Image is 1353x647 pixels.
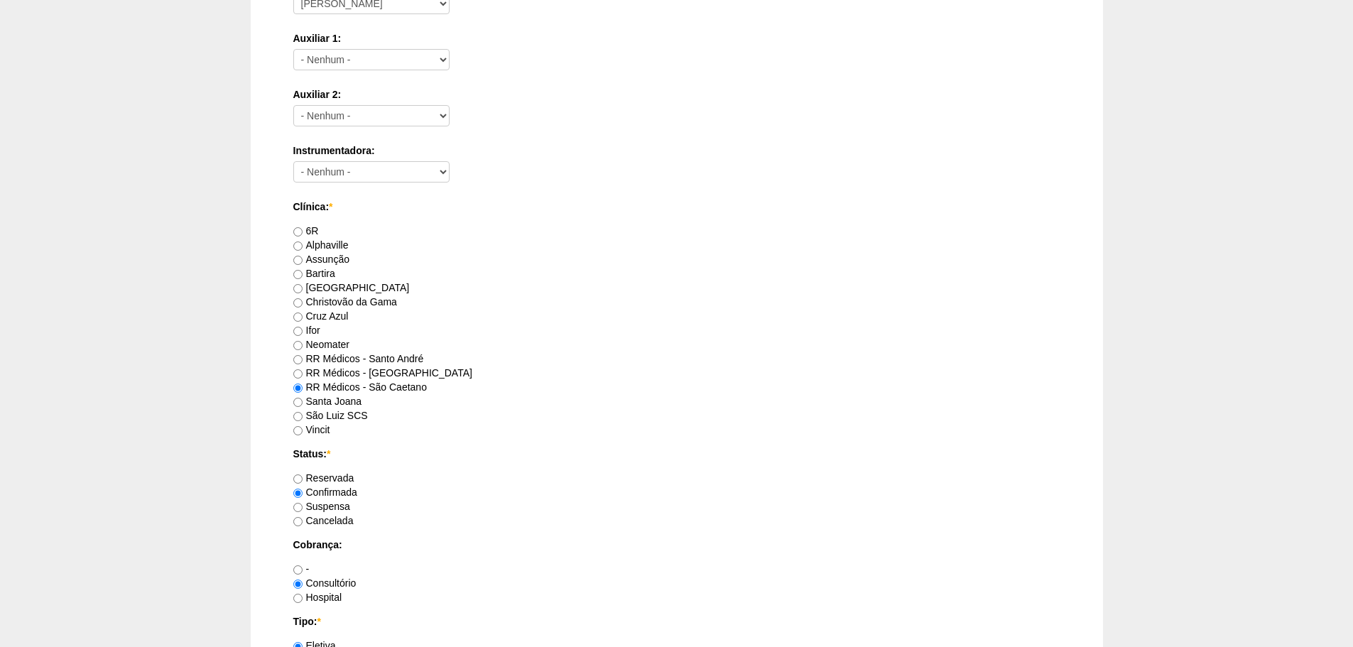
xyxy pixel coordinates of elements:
input: Assunção [293,256,303,265]
label: Instrumentadora: [293,143,1060,158]
span: Este campo é obrigatório. [327,448,330,460]
input: RR Médicos - [GEOGRAPHIC_DATA] [293,369,303,379]
label: Cobrança: [293,538,1060,552]
label: Auxiliar 2: [293,87,1060,102]
input: Reservada [293,474,303,484]
label: RR Médicos - Santo André [293,353,424,364]
input: Confirmada [293,489,303,498]
input: Suspensa [293,503,303,512]
input: RR Médicos - São Caetano [293,384,303,393]
input: [GEOGRAPHIC_DATA] [293,284,303,293]
label: Vincit [293,424,330,435]
label: Cruz Azul [293,310,349,322]
label: Auxiliar 1: [293,31,1060,45]
label: São Luiz SCS [293,410,368,421]
label: Confirmada [293,486,357,498]
label: Neomater [293,339,349,350]
label: Christovão da Gama [293,296,397,308]
label: RR Médicos - [GEOGRAPHIC_DATA] [293,367,472,379]
label: [GEOGRAPHIC_DATA] [293,282,410,293]
label: Consultório [293,577,357,589]
label: Tipo: [293,614,1060,629]
label: Status: [293,447,1060,461]
label: Santa Joana [293,396,362,407]
input: Ifor [293,327,303,336]
input: São Luiz SCS [293,412,303,421]
span: Este campo é obrigatório. [329,201,332,212]
label: Reservada [293,472,354,484]
input: 6R [293,227,303,236]
input: - [293,565,303,575]
input: RR Médicos - Santo André [293,355,303,364]
label: 6R [293,225,319,236]
input: Christovão da Gama [293,298,303,308]
label: - [293,563,310,575]
input: Cancelada [293,517,303,526]
label: Cancelada [293,515,354,526]
input: Santa Joana [293,398,303,407]
input: Hospital [293,594,303,603]
label: Hospital [293,592,342,603]
input: Neomater [293,341,303,350]
input: Cruz Azul [293,312,303,322]
input: Consultório [293,580,303,589]
input: Vincit [293,426,303,435]
input: Bartira [293,270,303,279]
label: Bartira [293,268,335,279]
span: Este campo é obrigatório. [317,616,320,627]
label: Assunção [293,254,349,265]
label: Ifor [293,325,320,336]
label: Clínica: [293,200,1060,214]
input: Alphaville [293,241,303,251]
label: Alphaville [293,239,349,251]
label: Suspensa [293,501,350,512]
label: RR Médicos - São Caetano [293,381,427,393]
